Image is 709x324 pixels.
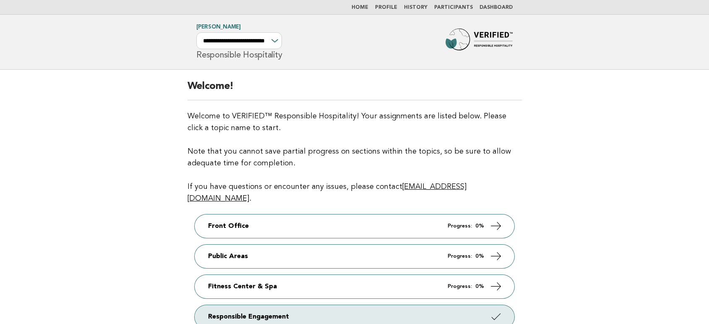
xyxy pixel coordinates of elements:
em: Progress: [448,253,472,259]
a: Dashboard [480,5,513,10]
a: History [404,5,427,10]
a: [EMAIL_ADDRESS][DOMAIN_NAME] [188,183,467,202]
img: Forbes Travel Guide [446,29,513,55]
h2: Welcome! [188,80,522,100]
a: Public Areas Progress: 0% [195,245,514,268]
a: Participants [434,5,473,10]
a: Front Office Progress: 0% [195,214,514,238]
a: [PERSON_NAME] [196,24,241,30]
em: Progress: [448,223,472,229]
strong: 0% [475,223,484,229]
a: Home [352,5,368,10]
strong: 0% [475,284,484,289]
a: Profile [375,5,397,10]
a: Fitness Center & Spa Progress: 0% [195,275,514,298]
p: Welcome to VERIFIED™ Responsible Hospitality! Your assignments are listed below. Please click a t... [188,110,522,204]
h1: Responsible Hospitality [196,25,282,59]
em: Progress: [448,284,472,289]
strong: 0% [475,253,484,259]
